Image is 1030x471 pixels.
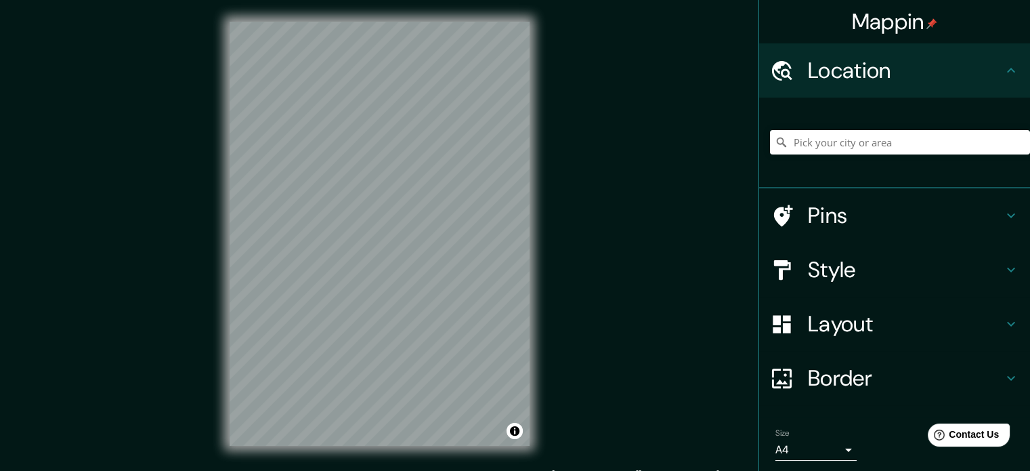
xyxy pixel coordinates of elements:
[775,428,790,439] label: Size
[808,57,1003,84] h4: Location
[759,351,1030,405] div: Border
[759,297,1030,351] div: Layout
[759,43,1030,98] div: Location
[759,243,1030,297] div: Style
[926,18,937,29] img: pin-icon.png
[808,256,1003,283] h4: Style
[808,202,1003,229] h4: Pins
[507,423,523,439] button: Toggle attribution
[230,22,530,446] canvas: Map
[909,418,1015,456] iframe: Help widget launcher
[808,310,1003,337] h4: Layout
[808,365,1003,392] h4: Border
[770,130,1030,155] input: Pick your city or area
[775,439,857,461] div: A4
[759,188,1030,243] div: Pins
[852,8,938,35] h4: Mappin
